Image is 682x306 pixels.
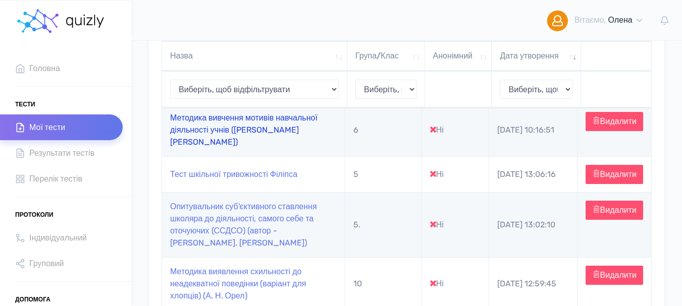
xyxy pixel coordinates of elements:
span: Головна [29,62,60,75]
span: Результати тестів [29,146,94,160]
span: Груповий [29,257,64,270]
td: 5. [345,192,422,257]
td: [DATE] 13:02:10 [489,192,578,257]
th: Дата утворення: активувати для сортування стовпців за зростанням [492,41,581,71]
img: homepage [65,15,106,28]
td: [DATE] 10:16:51 [489,103,578,156]
img: homepage [15,6,61,36]
td: Ні [422,156,489,192]
span: Перелік тестів [29,172,82,186]
button: Видалити [586,165,643,184]
button: Видалити [586,112,643,131]
a: homepage homepage [15,1,106,41]
button: Видалити [586,201,643,220]
span: Індивідуальний [29,231,87,244]
span: Олена [608,15,632,25]
span: Протоколи [15,207,54,222]
td: 5 [345,156,422,192]
button: Видалити [586,266,643,285]
td: Ні [422,103,489,156]
th: Група/Клас: активувати для сортування стовпців за зростанням [347,41,425,71]
th: Анонімний: активувати для сортування стовпців за зростанням [425,41,492,71]
td: 6 [345,103,422,156]
span: Тести [15,97,35,112]
a: Тест шкільної тривожності Філіпса [170,169,297,179]
a: Методика виявлення схильності до неадекватної поведінки (варіант для хлопців) (А. Н. Орел) [170,267,306,300]
span: Мої тести [29,120,65,134]
a: Методика вивчення мотивів навчальної діяльності учнів ([PERSON_NAME] [PERSON_NAME]) [170,113,318,147]
td: Ні [422,192,489,257]
th: Назва: активувати для сортування стовпців за зростанням [162,41,347,71]
td: [DATE] 13:06:16 [489,156,578,192]
a: Опитувальник суб'єктивного ставлення школяра до діяльності, самого себе та оточуючих (ССДСО) (авт... [170,202,317,248]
